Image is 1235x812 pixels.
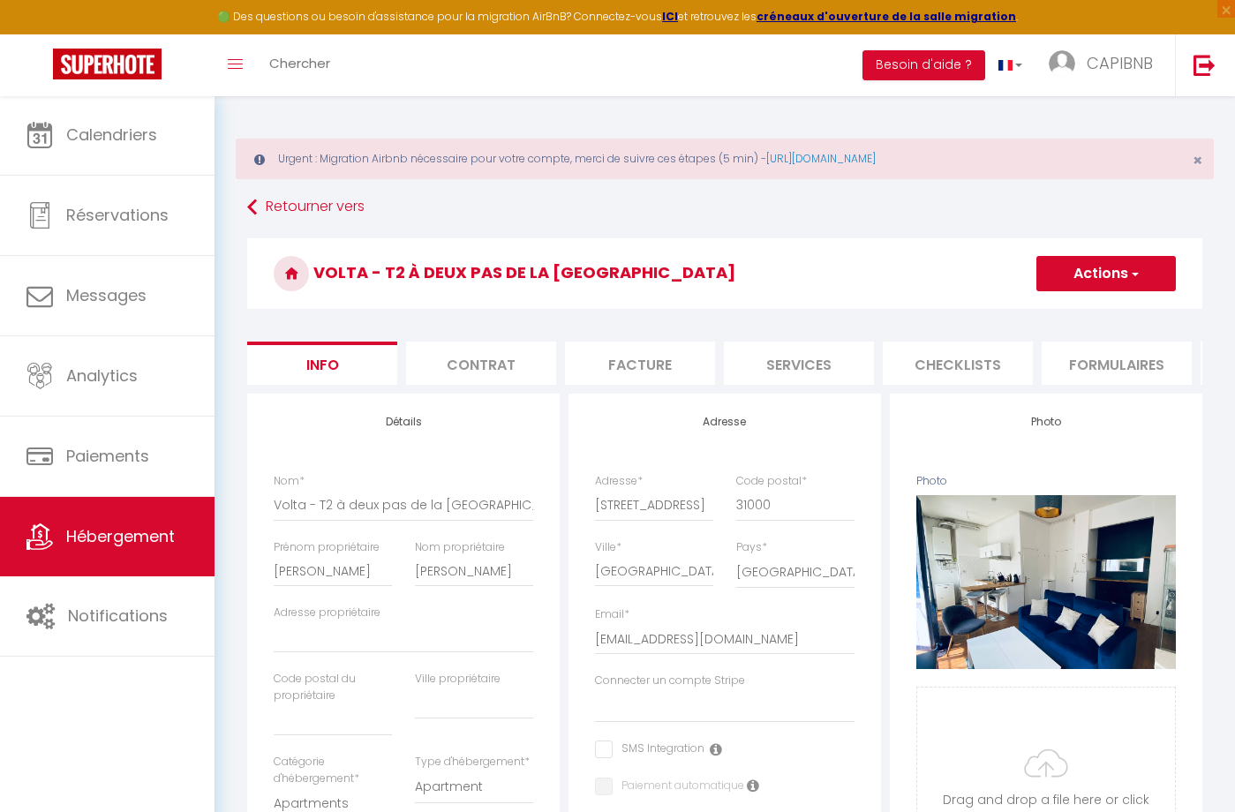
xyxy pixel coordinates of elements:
label: Photo [916,473,947,490]
li: Formulaires [1042,342,1192,385]
span: CAPIBNB [1087,52,1153,74]
button: Close [1193,153,1202,169]
label: Type d'hébergement [415,754,530,771]
button: Ouvrir le widget de chat LiveChat [14,7,67,60]
label: Code postal du propriétaire [274,671,392,704]
span: Paiements [66,445,149,467]
li: Facture [565,342,715,385]
label: Code postal [736,473,807,490]
span: Hébergement [66,525,175,547]
label: Adresse propriétaire [274,605,380,621]
span: × [1193,149,1202,171]
a: ICI [662,9,678,24]
h4: Adresse [595,416,855,428]
span: Messages [66,284,147,306]
label: Adresse [595,473,643,490]
span: Analytics [66,365,138,387]
a: [URL][DOMAIN_NAME] [766,151,876,166]
span: Calendriers [66,124,157,146]
button: Actions [1036,256,1176,291]
label: Nom [274,473,305,490]
label: Ville [595,539,621,556]
li: Info [247,342,397,385]
span: Réservations [66,204,169,226]
a: créneaux d'ouverture de la salle migration [757,9,1016,24]
div: Urgent : Migration Airbnb nécessaire pour votre compte, merci de suivre ces étapes (5 min) - [236,139,1214,179]
span: Chercher [269,54,330,72]
img: Super Booking [53,49,162,79]
li: Checklists [883,342,1033,385]
img: ... [1049,50,1075,77]
label: Prénom propriétaire [274,539,380,556]
h4: Photo [916,416,1176,428]
button: Besoin d'aide ? [862,50,985,80]
label: Paiement automatique [613,778,744,797]
label: Nom propriétaire [415,539,505,556]
h3: Volta - T2 à deux pas de la [GEOGRAPHIC_DATA] [247,238,1202,309]
a: Retourner vers [247,192,1202,223]
label: Ville propriétaire [415,671,501,688]
label: Catégorie d'hébergement [274,754,392,787]
label: Email [595,606,629,623]
span: Notifications [68,605,168,627]
h4: Détails [274,416,533,428]
li: Services [724,342,874,385]
li: Contrat [406,342,556,385]
img: logout [1194,54,1216,76]
label: Pays [736,539,767,556]
label: Connecter un compte Stripe [595,673,745,689]
a: Chercher [256,34,343,96]
a: ... CAPIBNB [1035,34,1175,96]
